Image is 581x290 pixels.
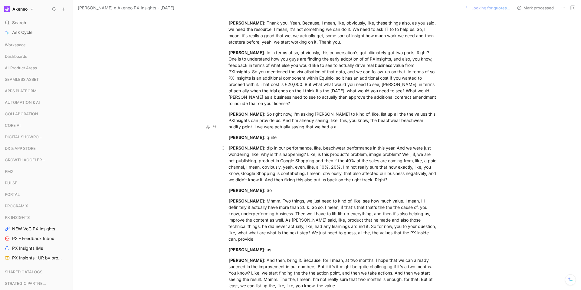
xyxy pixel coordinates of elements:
mark: [PERSON_NAME] [228,111,264,117]
div: PULSE [2,178,70,189]
span: STRATEGIC PARTNERSHIP [5,280,47,286]
span: Workspace [5,42,26,48]
span: SEAMLESS ASSET [5,76,39,82]
div: PX INSIGHTSNEW VoC PX InsightsPX - Feedback InboxPX Insights IMsPX Insights · UR by project [2,213,70,262]
div: STRATEGIC PARTNERSHIP [2,279,70,290]
div: APPS PLATFORM [2,86,70,95]
span: SHARED CATALOGS [5,269,42,275]
img: Akeneo [4,6,10,12]
mark: [PERSON_NAME] [228,247,264,252]
div: DIGITAL SHOWROOM [2,132,70,143]
span: COLLABORATION [5,111,38,117]
div: PROGRAM X [2,201,70,210]
div: : us [228,246,438,253]
div: CORE AI [2,121,70,130]
div: PORTAL [2,190,70,199]
a: PX Insights IMs [2,244,70,253]
mark: [PERSON_NAME] [228,145,264,150]
span: PORTAL [5,191,20,197]
div: AUTOMATION & AI [2,98,70,107]
div: : Thank you. Yeah. Because, I mean, like, obviously, like, these things also, as you said, we nee... [228,20,438,45]
div: : dip in our performance, like, beachwear performance in this year. And we were just wondering, l... [228,145,438,183]
mark: [PERSON_NAME] [228,50,264,55]
div: PMX [2,167,70,178]
span: Search [12,19,26,26]
div: COLLABORATION [2,109,70,118]
div: Workspace [2,40,70,49]
span: DIGITAL SHOWROOM [5,134,45,140]
span: CORE AI [5,122,21,128]
span: Dashboards [5,53,27,59]
div: SHARED CATALOGS [2,267,70,276]
div: PROGRAM X [2,201,70,212]
div: : And then, bring it. Because, for I mean, at two months, I hope that we can already succeed in t... [228,257,438,289]
div: : So [228,187,438,193]
mark: [PERSON_NAME] [228,198,264,203]
div: SEAMLESS ASSET [2,75,70,84]
mark: [PERSON_NAME] [228,135,264,140]
mark: [PERSON_NAME] [228,188,264,193]
span: All Product Areas [5,65,37,71]
span: PX - Feedback Inbox [12,236,54,242]
div: Dashboards [2,52,70,63]
div: : In in terms of so, obviously, this conversation's got ultimately got two parts. Right? One is t... [228,49,438,107]
div: PX INSIGHTS [2,213,70,222]
div: DX & APP STORE [2,144,70,155]
div: : quite [228,134,438,140]
span: GROWTH ACCELERATION [5,157,47,163]
div: COLLABORATION [2,109,70,120]
div: GROWTH ACCELERATION [2,155,70,164]
div: : So right now, I'm asking [PERSON_NAME] to kind of, like, list up all the the values this, PXIns... [228,111,438,130]
h1: Akeneo [12,6,28,12]
span: PMX [5,168,14,174]
mark: [PERSON_NAME] [228,20,264,25]
span: PROGRAM X [5,203,28,209]
div: Dashboards [2,52,70,61]
span: APPS PLATFORM [5,88,37,94]
span: DX & APP STORE [5,145,36,151]
div: DX & APP STORE [2,144,70,153]
button: Mark processed [514,4,556,12]
a: NEW VoC PX Insights [2,224,70,233]
button: AkeneoAkeneo [2,5,35,13]
a: PX - Feedback Inbox [2,234,70,243]
mark: [PERSON_NAME] [228,258,264,263]
span: PX INSIGHTS [5,214,30,220]
span: PULSE [5,180,17,186]
div: STRATEGIC PARTNERSHIP [2,279,70,288]
div: SEAMLESS ASSET [2,75,70,86]
a: Ask Cycle [2,28,70,37]
div: PORTAL [2,190,70,201]
div: All Product Areas [2,63,70,72]
div: CORE AI [2,121,70,132]
span: PX Insights IMs [12,245,43,251]
div: Search [2,18,70,27]
span: NEW VoC PX Insights [12,226,55,232]
div: PMX [2,167,70,176]
a: PX Insights · UR by project [2,253,70,262]
div: GROWTH ACCELERATION [2,155,70,166]
div: All Product Areas [2,63,70,74]
div: PULSE [2,178,70,187]
button: Looking for quotes… [463,4,513,12]
div: : Mhmm. Two things, we just need to kind of, like, see how much value. I mean, I I definitely it ... [228,198,438,242]
span: PX Insights · UR by project [12,255,62,261]
div: SHARED CATALOGS [2,267,70,278]
div: AUTOMATION & AI [2,98,70,109]
span: Ask Cycle [12,29,32,36]
span: AUTOMATION & AI [5,99,40,105]
div: DIGITAL SHOWROOM [2,132,70,141]
span: [PERSON_NAME] x Akeneo PX Insights - [DATE] [78,4,174,12]
div: APPS PLATFORM [2,86,70,97]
